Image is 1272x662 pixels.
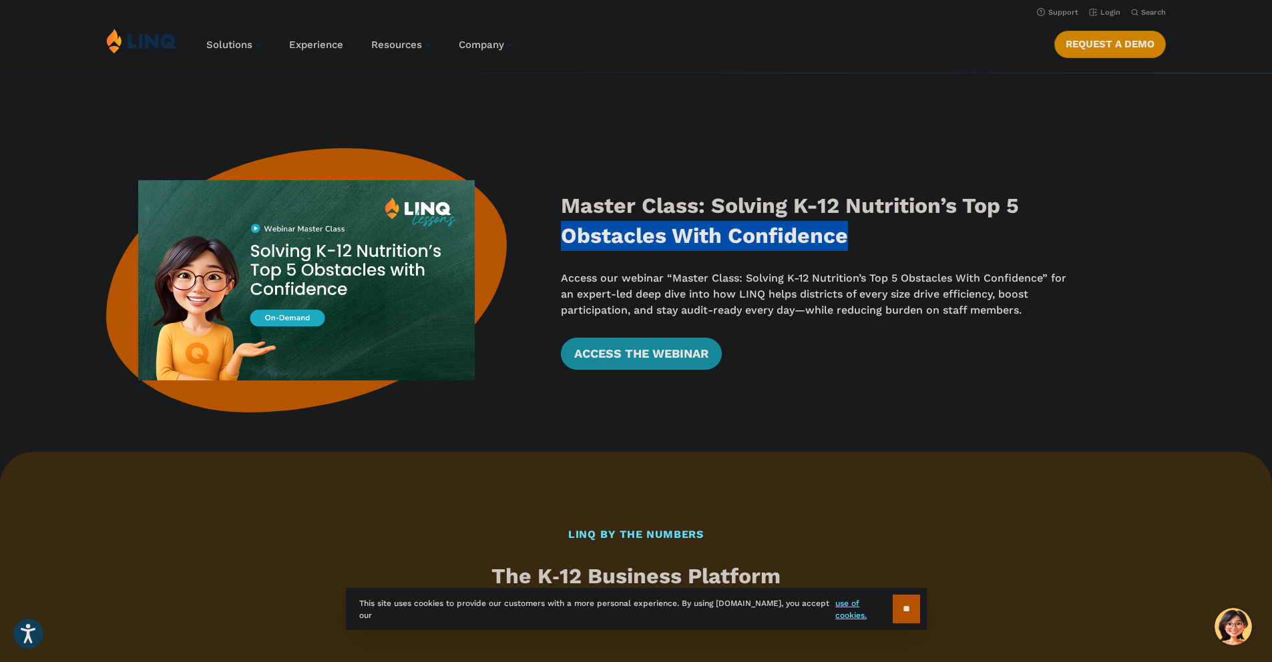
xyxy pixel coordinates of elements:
[1131,7,1166,17] button: Open Search Bar
[1089,8,1120,17] a: Login
[371,39,431,51] a: Resources
[561,191,1075,252] h3: Master Class: Solving K-12 Nutrition’s Top 5 Obstacles With Confidence
[835,597,892,621] a: use of cookies.
[561,338,722,370] a: Access the Webinar
[371,39,422,51] span: Resources
[1141,8,1166,17] span: Search
[206,28,513,72] nav: Primary Navigation
[346,588,927,630] div: This site uses cookies to provide our customers with a more personal experience. By using [DOMAIN...
[106,561,1166,591] h2: The K‑12 Business Platform
[289,39,343,51] a: Experience
[206,39,261,51] a: Solutions
[1054,28,1166,57] nav: Button Navigation
[1215,608,1252,645] button: Hello, have a question? Let’s chat.
[206,39,252,51] span: Solutions
[1037,8,1078,17] a: Support
[1054,31,1166,57] a: Request a Demo
[106,28,177,53] img: LINQ | K‑12 Software
[459,39,513,51] a: Company
[106,527,1166,543] h2: LINQ By the Numbers
[561,270,1075,319] p: Access our webinar “Master Class: Solving K-12 Nutrition’s Top 5 Obstacles With Confidence” for a...
[459,39,504,51] span: Company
